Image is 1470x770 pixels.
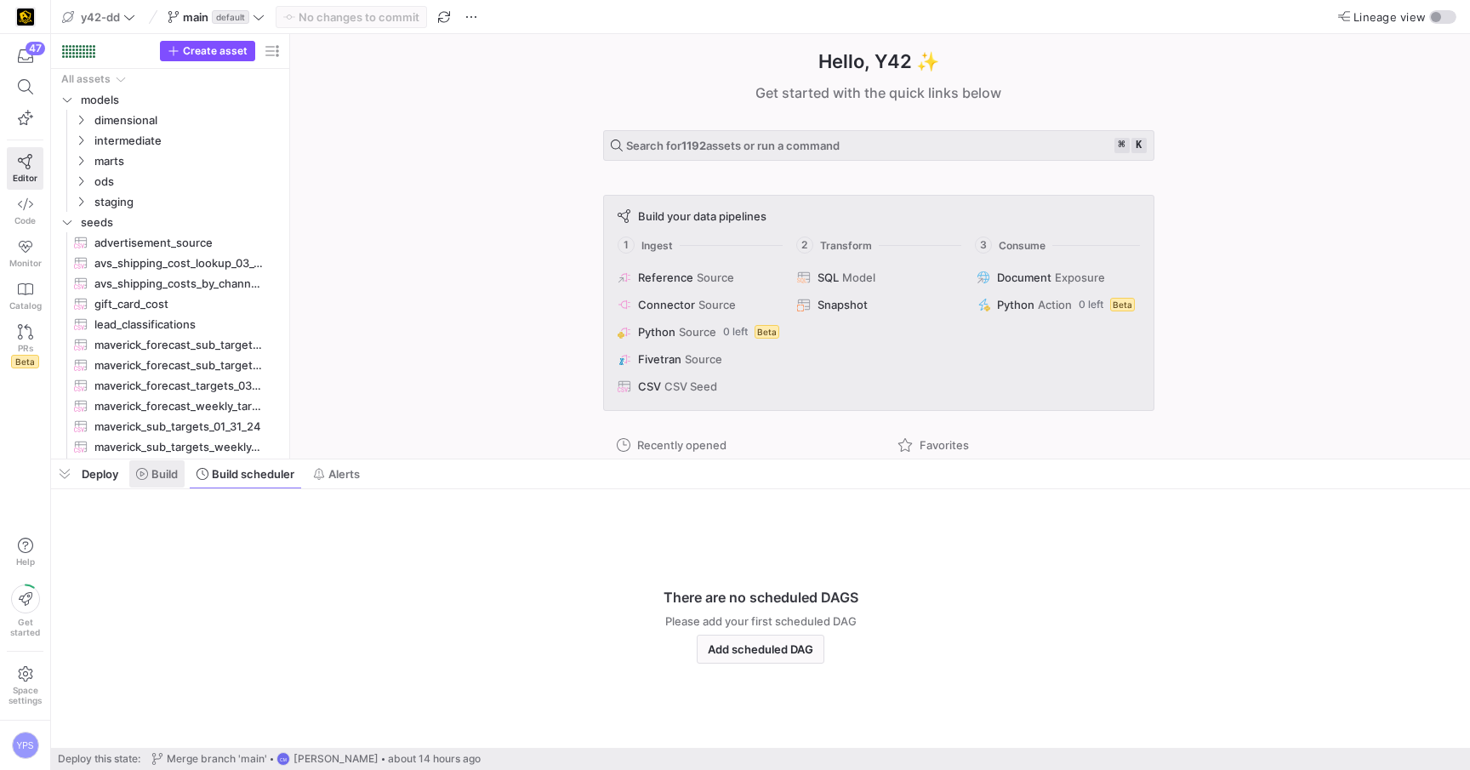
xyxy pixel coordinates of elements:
[183,10,208,24] span: main
[997,271,1051,284] span: Document
[58,232,282,253] a: advertisement_source​​​​​​
[664,587,858,607] h3: There are no scheduled DAGS
[7,41,43,71] button: 47
[708,642,813,656] span: Add scheduled DAG
[614,349,783,369] button: FivetranSource
[9,258,42,268] span: Monitor
[614,376,783,396] button: CSVCSV Seed
[58,314,282,334] div: Press SPACE to select this row.
[94,131,280,151] span: intermediate
[94,356,263,375] span: maverick_forecast_sub_targets_weekly_03_25_24​​​​​​
[58,232,282,253] div: Press SPACE to select this row.
[638,325,675,339] span: Python
[17,9,34,26] img: https://storage.googleapis.com/y42-prod-data-exchange/images/uAsz27BndGEK0hZWDFeOjoxA7jCwgK9jE472...
[94,192,280,212] span: staging
[603,130,1154,161] button: Search for1192assets or run a command⌘k
[7,317,43,375] a: PRsBeta
[94,254,263,273] span: avs_shipping_cost_lookup_03_15_24​​​​​​
[58,273,282,294] div: Press SPACE to select this row.
[18,343,33,353] span: PRs
[94,294,263,314] span: gift_card_cost​​​​​​
[58,294,282,314] div: Press SPACE to select this row.
[818,48,939,76] h1: Hello, Y42 ✨
[679,325,716,339] span: Source
[10,617,40,637] span: Get started
[1079,299,1103,311] span: 0 left
[997,298,1034,311] span: Python
[82,467,118,481] span: Deploy
[681,139,706,152] strong: 1192
[328,467,360,481] span: Alerts
[7,3,43,31] a: https://storage.googleapis.com/y42-prod-data-exchange/images/uAsz27BndGEK0hZWDFeOjoxA7jCwgK9jE472...
[58,191,282,212] div: Press SPACE to select this row.
[614,267,783,288] button: ReferenceSource
[94,315,263,334] span: lead_classifications​​​​​​
[698,298,736,311] span: Source
[614,294,783,315] button: ConnectorSource
[58,294,282,314] a: gift_card_cost​​​​​​
[58,314,282,334] a: lead_classifications​​​​​​
[818,271,839,284] span: SQL
[9,300,42,311] span: Catalog
[58,253,282,273] div: Press SPACE to select this row.
[58,69,282,89] div: Press SPACE to select this row.
[94,376,263,396] span: maverick_forecast_targets_03_25_24​​​​​​
[58,253,282,273] a: avs_shipping_cost_lookup_03_15_24​​​​​​
[212,10,249,24] span: default
[1038,298,1072,311] span: Action
[794,267,963,288] button: SQLModel
[637,438,726,452] span: Recently opened
[7,727,43,763] button: YPS
[1131,138,1147,153] kbd: k
[58,334,282,355] a: maverick_forecast_sub_targets_03_25_24​​​​​​
[755,325,779,339] span: Beta
[794,294,963,315] button: Snapshot
[163,6,269,28] button: maindefault
[305,459,367,488] button: Alerts
[7,578,43,644] button: Getstarted
[58,753,140,765] span: Deploy this state:
[626,139,840,152] span: Search for assets or run a command
[7,190,43,232] a: Code
[167,753,267,765] span: Merge branch 'main'
[61,73,111,85] div: All assets
[58,375,282,396] div: Press SPACE to select this row.
[58,110,282,130] div: Press SPACE to select this row.
[7,147,43,190] a: Editor
[638,271,693,284] span: Reference
[638,209,766,223] span: Build your data pipelines
[818,298,868,311] span: Snapshot
[1110,298,1135,311] span: Beta
[58,355,282,375] div: Press SPACE to select this row.
[94,396,263,416] span: maverick_forecast_weekly_targets_03_25_24​​​​​​
[58,212,282,232] div: Press SPACE to select this row.
[94,417,263,436] span: maverick_sub_targets_01_31_24​​​​​​
[94,437,263,457] span: maverick_sub_targets_weekly_01_31_24​​​​​​
[638,379,661,393] span: CSV
[94,151,280,171] span: marts
[58,151,282,171] div: Press SPACE to select this row.
[58,375,282,396] a: maverick_forecast_targets_03_25_24​​​​​​
[973,294,1142,315] button: PythonAction0 leftBeta
[7,530,43,574] button: Help
[1114,138,1130,153] kbd: ⌘
[58,171,282,191] div: Press SPACE to select this row.
[58,396,282,416] a: maverick_forecast_weekly_targets_03_25_24​​​​​​
[1055,271,1105,284] span: Exposure
[293,753,379,765] span: [PERSON_NAME]
[1353,10,1426,24] span: Lineage view
[160,41,255,61] button: Create asset
[697,635,824,664] button: Add scheduled DAG
[14,556,36,567] span: Help
[664,379,717,393] span: CSV Seed
[94,111,280,130] span: dimensional
[81,213,280,232] span: seeds
[685,352,722,366] span: Source
[9,685,42,705] span: Space settings
[12,732,39,759] div: YPS
[81,90,280,110] span: models
[276,752,290,766] div: CM
[151,467,178,481] span: Build
[388,753,481,765] span: about 14 hours ago
[7,275,43,317] a: Catalog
